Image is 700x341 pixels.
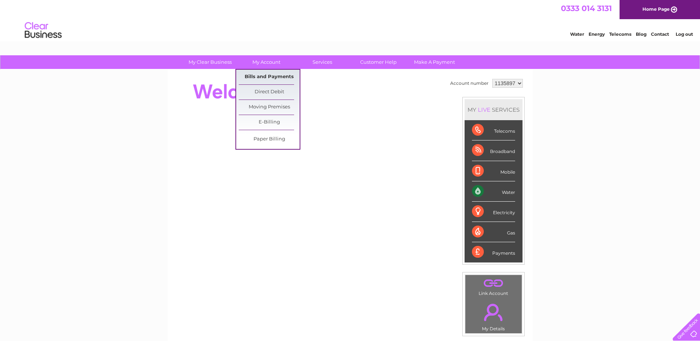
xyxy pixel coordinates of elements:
[404,55,465,69] a: Make A Payment
[239,70,300,84] a: Bills and Payments
[476,106,492,113] div: LIVE
[239,132,300,147] a: Paper Billing
[561,4,612,13] a: 0333 014 3131
[180,55,241,69] a: My Clear Business
[348,55,409,69] a: Customer Help
[472,222,515,242] div: Gas
[467,277,520,290] a: .
[570,31,584,37] a: Water
[465,275,522,298] td: Link Account
[239,85,300,100] a: Direct Debit
[239,100,300,115] a: Moving Premises
[465,297,522,334] td: My Details
[472,120,515,140] div: Telecoms
[636,31,646,37] a: Blog
[472,161,515,181] div: Mobile
[239,115,300,130] a: E-Billing
[236,55,297,69] a: My Account
[472,202,515,222] div: Electricity
[472,181,515,202] div: Water
[676,31,693,37] a: Log out
[472,242,515,262] div: Payments
[609,31,631,37] a: Telecoms
[24,19,62,42] img: logo.png
[472,140,515,161] div: Broadband
[589,31,605,37] a: Energy
[465,99,523,120] div: MY SERVICES
[292,55,353,69] a: Services
[448,77,490,90] td: Account number
[467,299,520,325] a: .
[176,4,525,36] div: Clear Business is a trading name of Verastar Limited (registered in [GEOGRAPHIC_DATA] No. 3667643...
[651,31,669,37] a: Contact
